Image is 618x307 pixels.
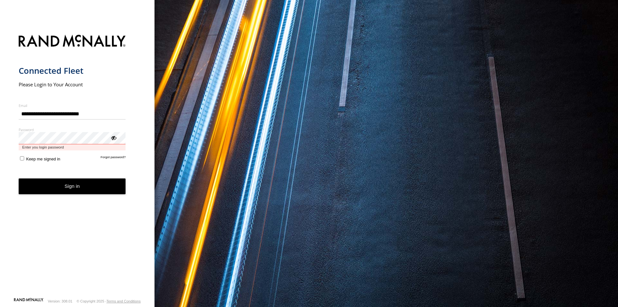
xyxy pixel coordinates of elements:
label: Password [19,127,126,132]
span: Keep me signed in [26,157,60,161]
a: Forgot password? [101,155,126,161]
label: Email [19,103,126,108]
form: main [19,31,136,297]
a: Terms and Conditions [107,299,141,303]
h1: Connected Fleet [19,65,126,76]
a: Visit our Website [14,298,43,304]
div: Version: 308.01 [48,299,72,303]
img: Rand McNally [19,34,126,50]
span: Enter you login password [19,144,126,150]
div: ViewPassword [110,134,117,141]
h2: Please Login to Your Account [19,81,126,88]
button: Sign in [19,178,126,194]
input: Keep me signed in [20,156,24,160]
div: © Copyright 2025 - [77,299,141,303]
